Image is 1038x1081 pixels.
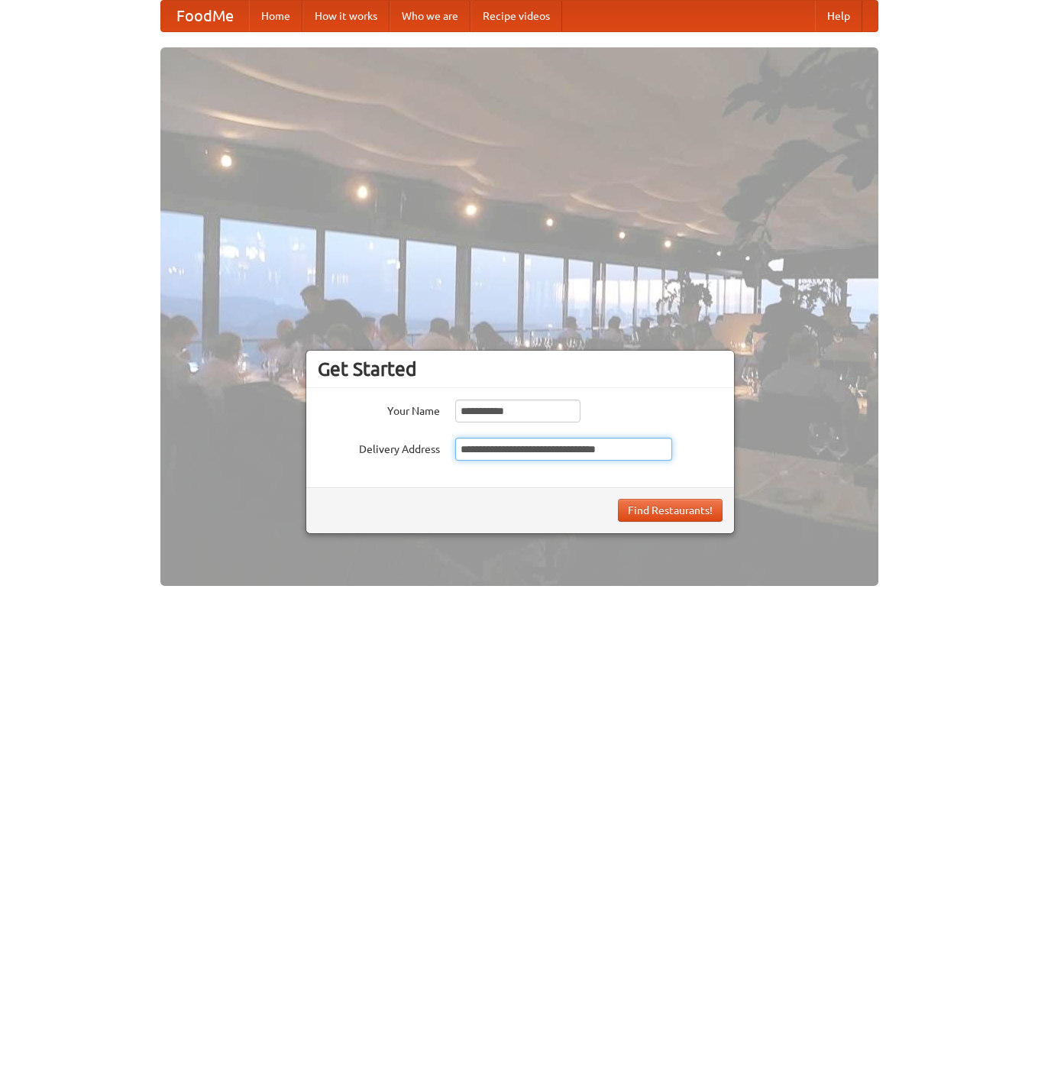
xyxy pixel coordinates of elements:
a: FoodMe [161,1,249,31]
label: Your Name [318,400,440,419]
h3: Get Started [318,358,723,380]
a: Help [815,1,862,31]
a: Home [249,1,302,31]
button: Find Restaurants! [618,499,723,522]
a: Recipe videos [470,1,562,31]
label: Delivery Address [318,438,440,457]
a: Who we are [390,1,470,31]
a: How it works [302,1,390,31]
